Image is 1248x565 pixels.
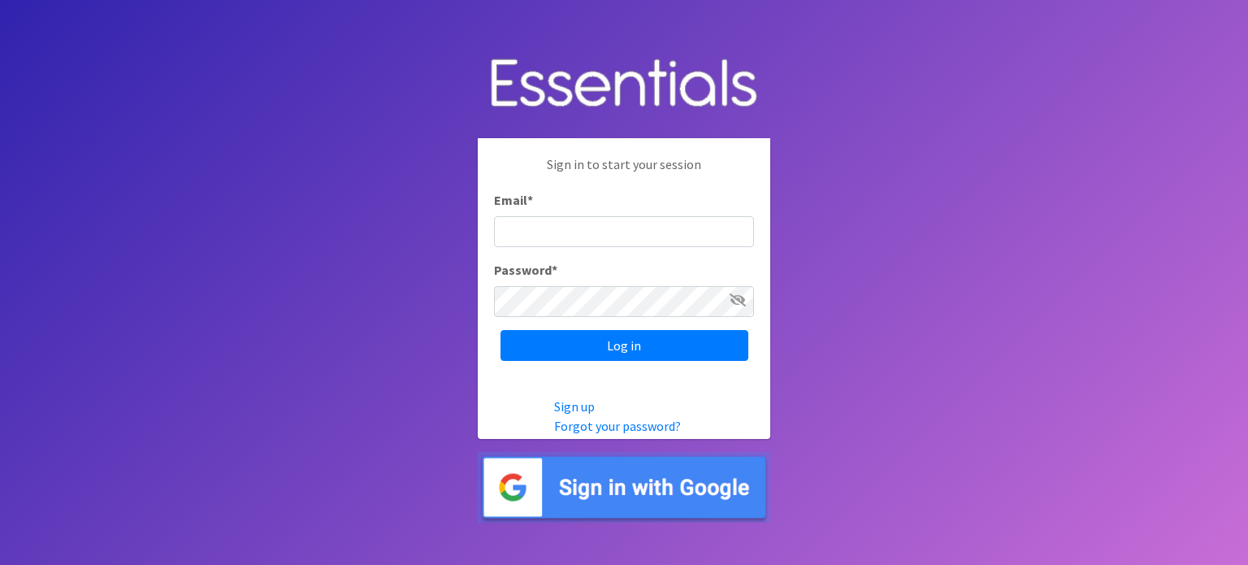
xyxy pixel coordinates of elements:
[494,154,754,190] p: Sign in to start your session
[554,418,681,434] a: Forgot your password?
[478,42,770,126] img: Human Essentials
[552,262,557,278] abbr: required
[500,330,748,361] input: Log in
[554,398,595,415] a: Sign up
[478,452,770,523] img: Sign in with Google
[527,192,533,208] abbr: required
[494,190,533,210] label: Email
[494,260,557,280] label: Password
